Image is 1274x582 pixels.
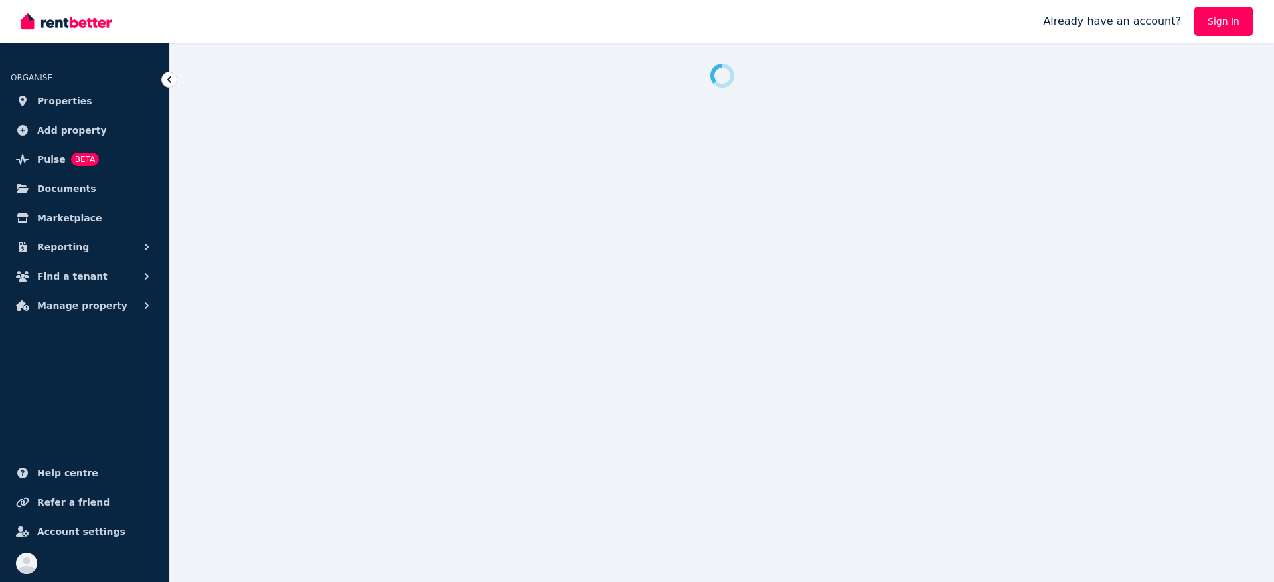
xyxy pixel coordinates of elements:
button: Reporting [11,234,159,260]
span: Documents [37,181,96,197]
a: Add property [11,117,159,144]
a: Documents [11,175,159,202]
button: Find a tenant [11,263,159,290]
a: Help centre [11,460,159,486]
span: Add property [37,122,107,138]
a: Account settings [11,518,159,545]
a: PulseBETA [11,146,159,173]
span: Account settings [37,524,125,539]
span: ORGANISE [11,73,52,82]
button: Manage property [11,292,159,319]
span: Manage property [37,298,127,314]
span: Help centre [37,465,98,481]
span: Reporting [37,239,89,255]
span: BETA [71,153,99,166]
span: Properties [37,93,92,109]
span: Already have an account? [1043,13,1181,29]
a: Sign In [1194,7,1253,36]
span: Refer a friend [37,494,110,510]
a: Marketplace [11,205,159,231]
a: Properties [11,88,159,114]
a: Refer a friend [11,489,159,516]
span: Find a tenant [37,268,108,284]
span: Marketplace [37,210,102,226]
img: RentBetter [21,11,112,31]
span: Pulse [37,151,66,167]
